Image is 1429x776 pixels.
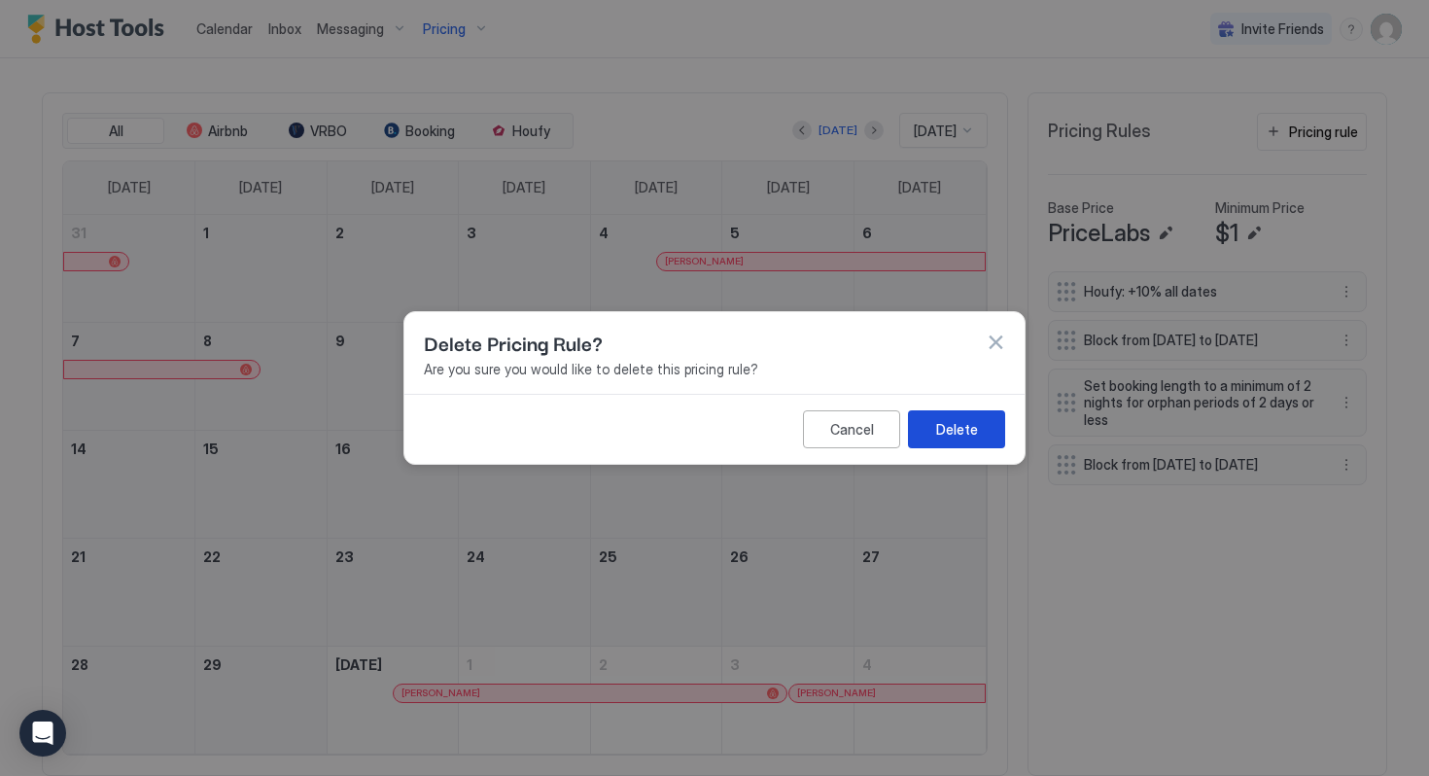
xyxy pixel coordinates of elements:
div: Delete [936,419,978,440]
span: Delete Pricing Rule? [424,328,603,357]
span: Are you sure you would like to delete this pricing rule? [424,361,1005,378]
div: Open Intercom Messenger [19,710,66,757]
button: Delete [908,410,1005,448]
button: Cancel [803,410,900,448]
div: Cancel [830,419,874,440]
